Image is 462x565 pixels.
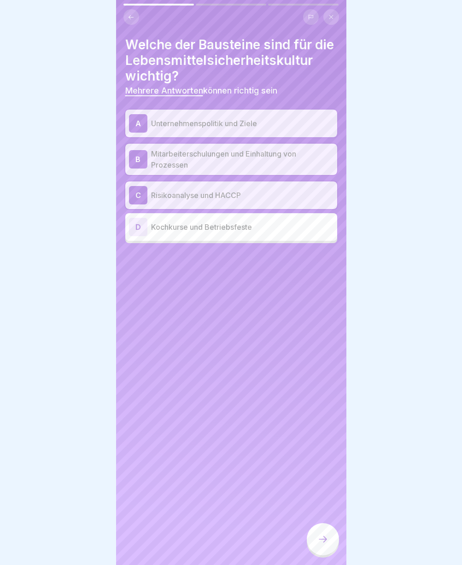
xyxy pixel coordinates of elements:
[125,86,337,96] p: können richtig sein
[129,114,147,133] div: A
[151,190,333,201] p: Risikoanalyse und HACCP
[125,37,337,84] h4: Welche der Bausteine sind für die Lebensmittelsicherheitskultur wichtig?
[129,186,147,204] div: C
[151,118,333,129] p: Unternehmenspolitik und Ziele
[129,150,147,169] div: B
[129,218,147,236] div: D
[151,221,333,233] p: Kochkurse und Betriebsfeste
[125,86,203,95] span: Mehrere Antworten
[151,148,333,170] p: Mitarbeiterschulungen und Einhaltung von Prozessen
